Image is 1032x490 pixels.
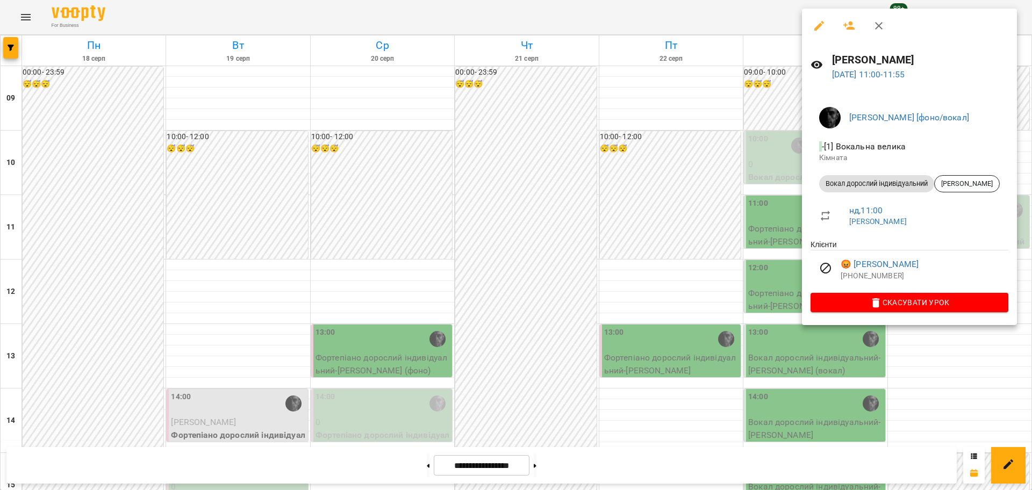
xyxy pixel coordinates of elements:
button: Скасувати Урок [811,293,1008,312]
a: [PERSON_NAME] [фоно/вокал] [849,112,969,122]
h6: [PERSON_NAME] [832,52,1008,68]
div: [PERSON_NAME] [934,175,1000,192]
a: [PERSON_NAME] [849,217,907,226]
span: [PERSON_NAME] [935,179,999,189]
svg: Візит скасовано [819,262,832,275]
a: 😡 [PERSON_NAME] [841,258,919,271]
span: Вокал дорослий індивідуальний [819,179,934,189]
span: - [1] Вокальна велика [819,141,908,152]
a: [DATE] 11:00-11:55 [832,69,905,80]
img: 3dbdacb3109dfd05922296cd62c22d65.jpg [819,107,841,128]
p: [PHONE_NUMBER] [841,271,1008,282]
ul: Клієнти [811,239,1008,293]
p: Кімната [819,153,1000,163]
span: Скасувати Урок [819,296,1000,309]
a: нд , 11:00 [849,205,883,215]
